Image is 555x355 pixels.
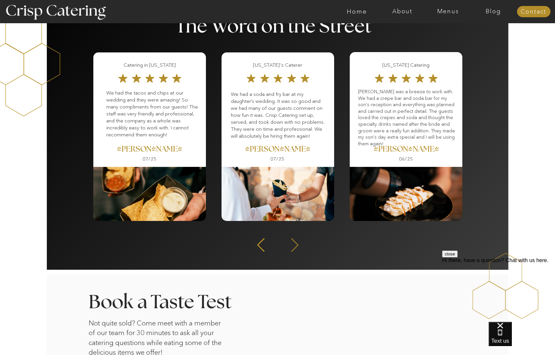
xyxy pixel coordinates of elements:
[425,8,471,15] a: Menus
[334,8,380,15] a: Home
[471,8,516,15] a: Blog
[103,61,196,69] h3: Catering in [US_STATE]
[89,293,249,310] h3: Book a Taste Test
[231,61,324,69] h3: [US_STATE]'s Caterer
[442,250,555,330] iframe: podium webchat widget prompt
[340,145,473,155] a: [PERSON_NAME]
[106,89,199,142] p: We had the tacos and chips at our wedding and they were amazing! So many compliments from our gue...
[360,61,452,69] h3: [US_STATE] Catering
[176,17,380,37] p: The Word on the Street
[211,145,344,155] a: [PERSON_NAME]
[131,157,169,163] h3: 07/25
[259,157,297,163] h3: 07/25
[231,91,327,150] p: We had a soda and fry bar at my daughter’s wedding. It was so good and we had many of our guests ...
[380,8,425,15] a: About
[387,157,425,163] h3: 06/25
[83,145,216,155] a: [PERSON_NAME]
[517,9,550,15] a: Contact
[489,322,555,355] iframe: podium webchat widget bubble
[358,89,455,142] p: [PERSON_NAME] was a breeze to work with. We had a crepe bar and soda bar for my son's reception a...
